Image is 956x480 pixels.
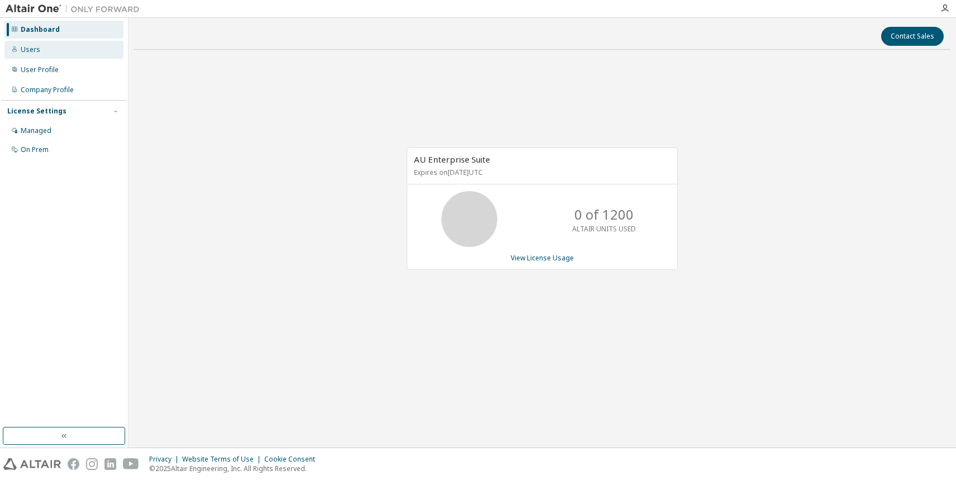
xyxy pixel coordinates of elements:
div: Privacy [149,455,182,464]
img: youtube.svg [123,458,139,470]
div: Company Profile [21,85,74,94]
p: ALTAIR UNITS USED [572,224,636,234]
a: View License Usage [511,253,574,263]
div: Cookie Consent [264,455,322,464]
p: 0 of 1200 [574,205,634,224]
div: Website Terms of Use [182,455,264,464]
p: Expires on [DATE] UTC [414,168,668,177]
img: facebook.svg [68,458,79,470]
img: altair_logo.svg [3,458,61,470]
div: User Profile [21,65,59,74]
div: On Prem [21,145,49,154]
img: instagram.svg [86,458,98,470]
p: © 2025 Altair Engineering, Inc. All Rights Reserved. [149,464,322,473]
img: linkedin.svg [104,458,116,470]
div: Users [21,45,40,54]
div: Dashboard [21,25,60,34]
span: AU Enterprise Suite [414,154,490,165]
div: License Settings [7,107,66,116]
img: Altair One [6,3,145,15]
div: Managed [21,126,51,135]
button: Contact Sales [881,27,944,46]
